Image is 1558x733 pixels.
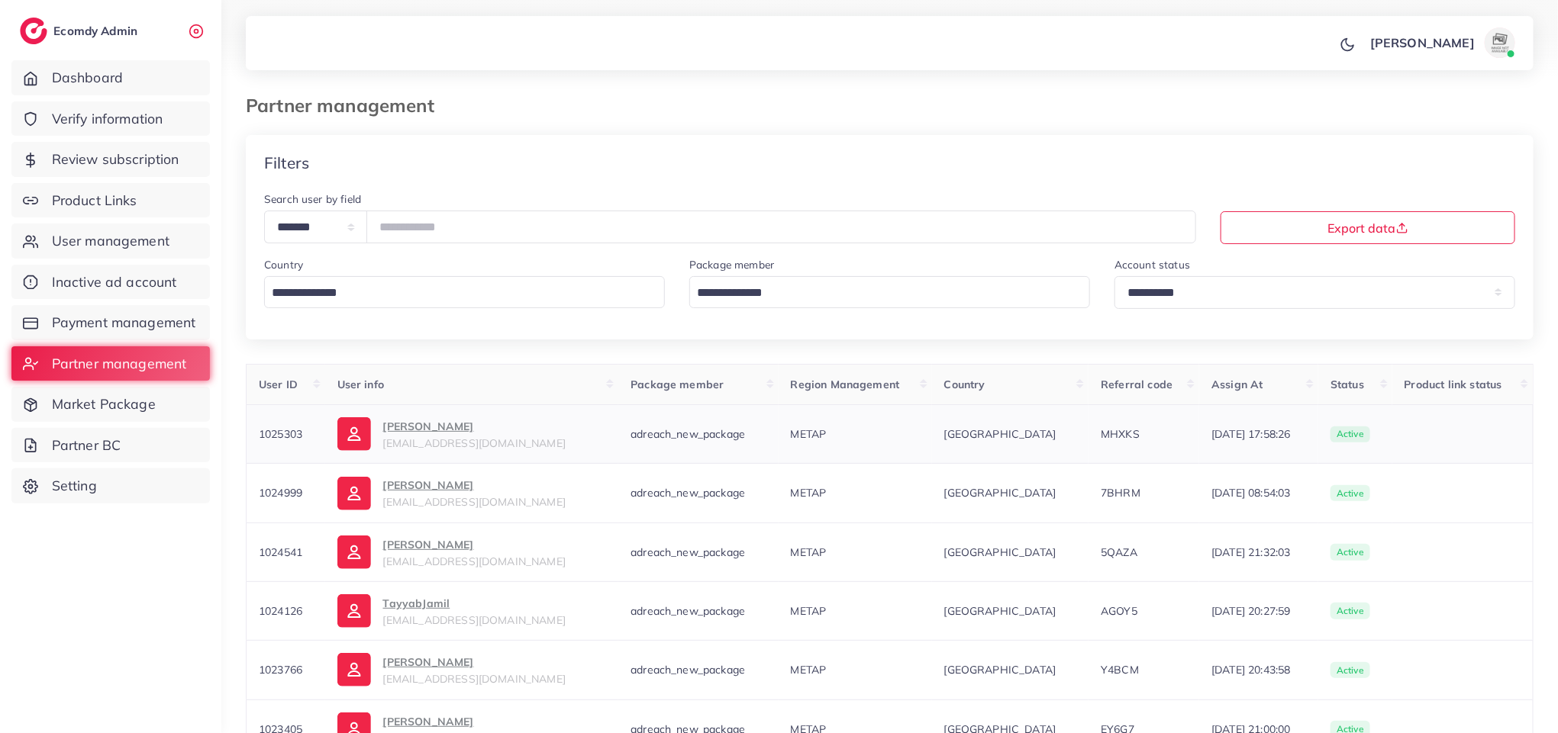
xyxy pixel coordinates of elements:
span: METAP [791,604,827,618]
img: ic-user-info.36bf1079.svg [337,653,371,686]
img: ic-user-info.36bf1079.svg [337,535,371,569]
span: User management [52,231,169,251]
h3: Partner management [246,95,447,117]
a: Dashboard [11,60,210,95]
label: Search user by field [264,191,361,207]
label: Package member [689,257,774,272]
span: [GEOGRAPHIC_DATA] [944,603,1077,619]
span: adreach_new_package [631,545,745,559]
a: [PERSON_NAME][EMAIL_ADDRESS][DOMAIN_NAME] [337,476,607,510]
span: Partner BC [52,436,121,455]
span: METAP [791,427,827,441]
img: avatar [1485,27,1515,58]
span: [EMAIL_ADDRESS][DOMAIN_NAME] [383,495,566,509]
p: [PERSON_NAME] [383,476,566,494]
span: 1024126 [259,604,302,618]
span: [DATE] 08:54:03 [1211,485,1306,500]
span: Setting [52,476,97,496]
span: [GEOGRAPHIC_DATA] [944,545,1077,560]
span: METAP [791,663,827,677]
a: Market Package [11,387,210,422]
img: ic-user-info.36bf1079.svg [337,594,371,628]
span: [EMAIL_ADDRESS][DOMAIN_NAME] [383,436,566,450]
span: Y4BCM [1101,663,1139,677]
span: Country [944,378,985,391]
h4: Filters [264,153,309,172]
span: 1023766 [259,663,302,677]
span: Review subscription [52,149,179,169]
span: adreach_new_package [631,604,745,618]
p: [PERSON_NAME] [383,712,566,731]
span: User info [337,378,384,391]
div: Search for option [689,276,1090,308]
span: 1025303 [259,427,302,441]
span: Package member [631,378,724,391]
span: active [1331,485,1370,502]
span: [DATE] 20:27:59 [1211,603,1306,619]
span: METAP [791,545,827,559]
a: Product Links [11,183,210,218]
span: Export data [1328,222,1408,234]
span: [GEOGRAPHIC_DATA] [944,485,1077,500]
span: User ID [259,378,298,391]
span: adreach_new_package [631,427,745,441]
input: Search for option [692,281,1070,305]
span: Inactive ad account [52,272,177,292]
a: TayyabJamil[EMAIL_ADDRESS][DOMAIN_NAME] [337,594,607,628]
h2: Ecomdy Admin [53,24,141,38]
a: Inactive ad account [11,265,210,300]
p: [PERSON_NAME] [1370,34,1475,52]
span: Referral code [1101,378,1173,391]
input: Search for option [266,281,645,305]
a: Setting [11,468,210,503]
span: active [1331,603,1370,619]
span: active [1331,426,1370,443]
label: Account status [1114,257,1190,272]
span: [EMAIL_ADDRESS][DOMAIN_NAME] [383,555,566,568]
span: [DATE] 20:43:58 [1211,662,1306,677]
a: [PERSON_NAME][EMAIL_ADDRESS][DOMAIN_NAME] [337,535,607,569]
span: AGOY5 [1101,604,1137,618]
a: [PERSON_NAME]avatar [1362,27,1521,58]
a: Partner management [11,346,210,381]
img: logo [20,18,47,44]
img: ic-user-info.36bf1079.svg [337,417,371,451]
span: Region Management [791,378,900,391]
p: [PERSON_NAME] [383,653,566,671]
span: [GEOGRAPHIC_DATA] [944,662,1077,677]
a: Verify information [11,101,210,137]
span: 7BHRM [1101,486,1140,500]
span: Market Package [52,394,156,414]
span: adreach_new_package [631,663,745,677]
span: [DATE] 17:58:26 [1211,426,1306,442]
span: METAP [791,486,827,500]
span: 5QAZA [1101,545,1137,559]
span: 1024541 [259,545,302,559]
a: Partner BC [11,428,210,463]
a: User management [11,223,210,259]
p: [PERSON_NAME] [383,535,566,554]
span: Status [1331,378,1364,391]
a: Payment management [11,305,210,340]
span: Verify information [52,109,163,129]
span: active [1331,544,1370,561]
img: ic-user-info.36bf1079.svg [337,477,371,510]
span: Product link status [1405,378,1502,391]
div: Search for option [264,276,665,308]
span: [GEOGRAPHIC_DATA] [944,426,1077,442]
a: [PERSON_NAME][EMAIL_ADDRESS][DOMAIN_NAME] [337,417,607,451]
p: TayyabJamil [383,594,566,612]
a: Review subscription [11,142,210,177]
span: Assign At [1211,378,1263,391]
span: Product Links [52,191,137,211]
span: Payment management [52,313,196,333]
button: Export data [1221,211,1515,244]
span: active [1331,662,1370,679]
span: 1024999 [259,486,302,500]
span: adreach_new_package [631,486,745,500]
p: [PERSON_NAME] [383,417,566,436]
span: Dashboard [52,68,123,88]
label: Country [264,257,303,272]
span: Partner management [52,354,187,374]
span: [DATE] 21:32:03 [1211,545,1306,560]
